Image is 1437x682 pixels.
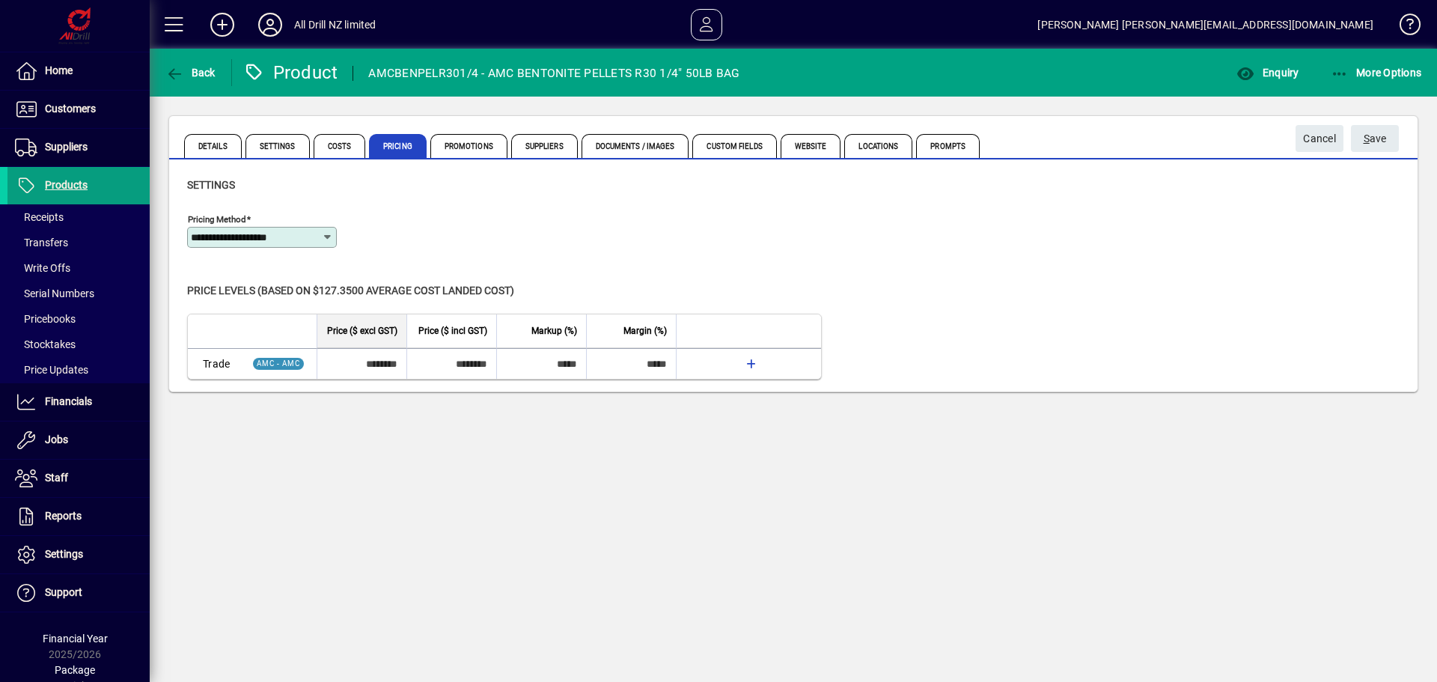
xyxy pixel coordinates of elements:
[7,383,150,421] a: Financials
[15,211,64,223] span: Receipts
[368,61,739,85] div: AMCBENPELR301/4 - AMC BENTONITE PELLETS R30 1/4" 50LB BAG
[1233,59,1302,86] button: Enquiry
[1388,3,1418,52] a: Knowledge Base
[7,421,150,459] a: Jobs
[7,460,150,497] a: Staff
[7,255,150,281] a: Write Offs
[187,179,235,191] span: Settings
[7,357,150,383] a: Price Updates
[418,323,487,339] span: Price ($ incl GST)
[162,59,219,86] button: Back
[15,364,88,376] span: Price Updates
[7,129,150,166] a: Suppliers
[245,134,310,158] span: Settings
[844,134,912,158] span: Locations
[15,237,68,249] span: Transfers
[7,91,150,128] a: Customers
[15,313,76,325] span: Pricebooks
[7,498,150,535] a: Reports
[45,179,88,191] span: Products
[45,103,96,115] span: Customers
[188,348,240,379] td: Trade
[45,64,73,76] span: Home
[916,134,980,158] span: Prompts
[45,395,92,407] span: Financials
[582,134,689,158] span: Documents / Images
[55,664,95,676] span: Package
[294,13,376,37] div: All Drill NZ limited
[7,536,150,573] a: Settings
[1364,133,1370,144] span: S
[511,134,578,158] span: Suppliers
[692,134,776,158] span: Custom Fields
[327,323,397,339] span: Price ($ excl GST)
[7,52,150,90] a: Home
[188,214,246,225] mat-label: Pricing method
[1327,59,1426,86] button: More Options
[1364,127,1387,151] span: ave
[43,633,108,645] span: Financial Year
[531,323,577,339] span: Markup (%)
[243,61,338,85] div: Product
[1236,67,1299,79] span: Enquiry
[7,204,150,230] a: Receipts
[15,262,70,274] span: Write Offs
[198,11,246,38] button: Add
[7,230,150,255] a: Transfers
[781,134,841,158] span: Website
[45,548,83,560] span: Settings
[45,510,82,522] span: Reports
[1296,125,1343,152] button: Cancel
[165,67,216,79] span: Back
[187,284,514,296] span: Price levels (based on $127.3500 Average cost landed cost)
[15,287,94,299] span: Serial Numbers
[15,338,76,350] span: Stocktakes
[45,586,82,598] span: Support
[45,472,68,484] span: Staff
[45,433,68,445] span: Jobs
[1303,127,1336,151] span: Cancel
[314,134,366,158] span: Costs
[7,332,150,357] a: Stocktakes
[184,134,242,158] span: Details
[369,134,427,158] span: Pricing
[1331,67,1422,79] span: More Options
[246,11,294,38] button: Profile
[7,306,150,332] a: Pricebooks
[1037,13,1373,37] div: [PERSON_NAME] [PERSON_NAME][EMAIL_ADDRESS][DOMAIN_NAME]
[257,359,300,368] span: AMC - AMC
[1351,125,1399,152] button: Save
[45,141,88,153] span: Suppliers
[623,323,667,339] span: Margin (%)
[7,281,150,306] a: Serial Numbers
[430,134,507,158] span: Promotions
[7,574,150,612] a: Support
[150,59,232,86] app-page-header-button: Back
